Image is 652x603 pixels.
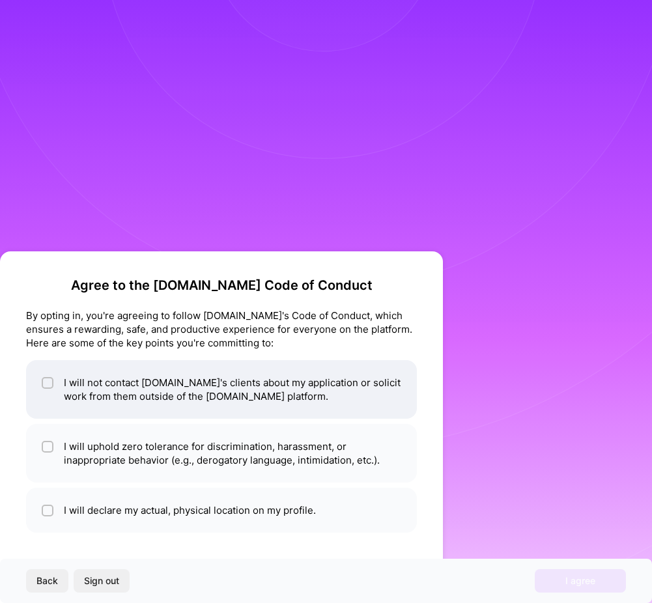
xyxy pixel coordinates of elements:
[26,569,68,593] button: Back
[26,488,417,533] li: I will declare my actual, physical location on my profile.
[26,360,417,419] li: I will not contact [DOMAIN_NAME]'s clients about my application or solicit work from them outside...
[26,277,417,293] h2: Agree to the [DOMAIN_NAME] Code of Conduct
[36,574,58,587] span: Back
[74,569,130,593] button: Sign out
[84,574,119,587] span: Sign out
[26,424,417,483] li: I will uphold zero tolerance for discrimination, harassment, or inappropriate behavior (e.g., der...
[26,309,417,350] div: By opting in, you're agreeing to follow [DOMAIN_NAME]'s Code of Conduct, which ensures a rewardin...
